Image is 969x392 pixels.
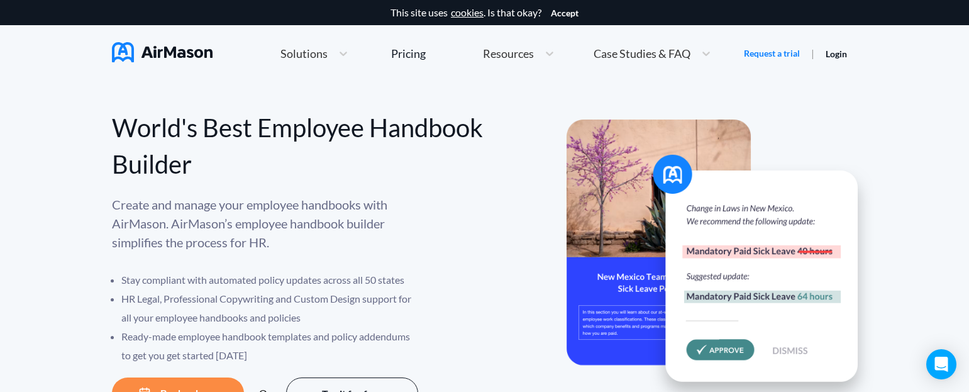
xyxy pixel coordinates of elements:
[811,47,814,59] span: |
[926,349,956,379] div: Open Intercom Messenger
[112,195,420,252] p: Create and manage your employee handbooks with AirMason. AirMason’s employee handbook builder sim...
[826,48,847,59] a: Login
[551,8,579,18] button: Accept cookies
[483,48,534,59] span: Resources
[594,48,690,59] span: Case Studies & FAQ
[121,271,420,289] li: Stay compliant with automated policy updates across all 50 states
[112,109,485,182] div: World's Best Employee Handbook Builder
[121,327,420,365] li: Ready-made employee handbook templates and policy addendums to get you get started [DATE]
[112,42,213,62] img: AirMason Logo
[451,7,484,18] a: cookies
[391,48,426,59] div: Pricing
[391,42,426,65] a: Pricing
[744,47,800,60] a: Request a trial
[280,48,328,59] span: Solutions
[121,289,420,327] li: HR Legal, Professional Copywriting and Custom Design support for all your employee handbooks and ...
